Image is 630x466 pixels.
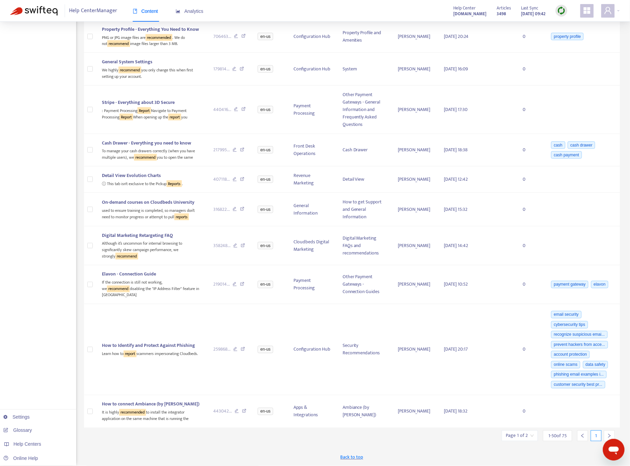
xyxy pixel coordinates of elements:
span: Elavon - Connection Guide [102,270,156,278]
span: appstore [583,6,591,15]
img: Swifteq [10,6,58,16]
a: [DOMAIN_NAME] [453,10,486,18]
span: [DATE] 12:42 [444,175,468,183]
td: Revenue Marketing [288,167,337,193]
span: Back to top [341,454,363,461]
div: 1 [591,430,602,441]
sqkw: recommend [107,40,130,47]
span: Articles [497,4,511,12]
td: System [337,53,393,85]
span: account protection [551,351,590,358]
span: 316822 ... [213,206,230,213]
span: General System Settings [102,58,152,66]
td: Configuration Hub [288,20,337,53]
span: [DATE] 20:24 [444,32,469,40]
span: Help Center [453,4,476,12]
td: [PERSON_NAME] [392,395,438,428]
div: Learn how to scammers impersonating Cloudbeds. [102,350,202,357]
div: To manage your cash drawers correctly (when you have multiple users), we you to open the same [102,147,202,161]
span: elavon [591,281,608,288]
td: Cloudbeds Digital Marketing [288,226,337,265]
span: left [580,434,585,438]
span: en-us [258,242,273,249]
td: [PERSON_NAME] [392,86,438,134]
span: en-us [258,346,273,353]
span: en-us [258,408,273,415]
sqkw: recommend [118,67,141,73]
span: [DATE] 20:17 [444,346,468,353]
td: Apps & Integrations [288,395,337,428]
span: en-us [258,33,273,40]
span: 1 - 50 of 75 [548,432,567,440]
td: 0 [517,167,544,193]
td: Other Payment Gateways - General Information and Frequently Asked Questions [337,86,393,134]
div: If the connection is still not working, we disabling the "IP Address Filter" feature in [GEOGRAPH... [102,278,202,298]
sqkw: Report [120,114,133,120]
span: 179814 ... [213,65,230,73]
span: property profile [551,33,584,40]
span: On-demand courses on Cloudbeds University [102,198,194,206]
sqkw: recommend [107,286,130,292]
span: 706463 ... [213,33,231,40]
td: [PERSON_NAME] [392,53,438,85]
span: cash drawer [568,141,595,149]
span: area-chart [176,9,180,14]
span: [DATE] 16:09 [444,65,468,73]
span: Analytics [176,8,203,14]
td: [PERSON_NAME] [392,265,438,304]
span: customer security best pr... [551,381,605,389]
td: Security Recommendations [337,304,393,395]
div: ⓘ This tab isn't exclusive to the Pickup . [102,179,202,187]
span: 440416 ... [213,106,231,113]
sqkw: recommend [115,253,138,260]
div: We highly you only change this when first setting up your account. [102,66,202,80]
td: 0 [517,304,544,395]
img: sync.dc5367851b00ba804db3.png [557,6,566,15]
span: en-us [258,146,273,154]
div: Although it’s uncommon for internal browsing to significantly skew campaign performance, we strongly [102,239,202,260]
td: Configuration Hub [288,304,337,395]
span: user [604,6,612,15]
span: [DATE] 17:30 [444,106,468,113]
span: [DATE] 18:38 [444,146,468,154]
sqkw: report [124,351,136,357]
td: 0 [517,226,544,265]
sqkw: Report [137,107,151,114]
div: : Payment Processing Navigate to Payment Processing When opening up the you [102,106,202,120]
span: 217995 ... [213,146,230,154]
span: Detail View Evolution Charts [102,172,161,179]
td: Front Desk Operations [288,134,337,167]
span: [DATE] 10:52 [444,281,468,288]
span: online scams [551,361,580,369]
span: Stripe - Everything about 3D Secure [102,98,175,106]
span: recognize suspicious emai... [551,331,608,338]
td: 0 [517,134,544,167]
sqkw: Reports [167,180,182,187]
span: Content [133,8,158,14]
span: 358248 ... [213,242,231,249]
span: phishing email examples i... [551,371,606,378]
td: Payment Processing [288,86,337,134]
td: General Information [288,193,337,226]
sqkw: recommended [119,409,146,416]
span: [DATE] 14:42 [444,242,468,249]
a: Glossary [3,427,32,433]
span: cash [551,141,565,149]
sqkw: reports [174,214,189,220]
td: 0 [517,53,544,85]
strong: [DATE] 09:42 [521,10,545,18]
td: [PERSON_NAME] [392,167,438,193]
span: cash payment [551,151,582,159]
strong: 3498 [497,10,506,18]
td: Property Profile and Amenities [337,20,393,53]
iframe: Button to launch messaging window [603,439,625,461]
span: en-us [258,65,273,73]
td: 0 [517,395,544,428]
td: Configuration Hub [288,53,337,85]
span: en-us [258,106,273,113]
span: right [607,434,612,438]
div: used to ensure training is completed, so managers don’t need to monitor progress or attempt to pull [102,206,202,220]
span: Help Centers [14,441,41,447]
span: data safety [583,361,608,369]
